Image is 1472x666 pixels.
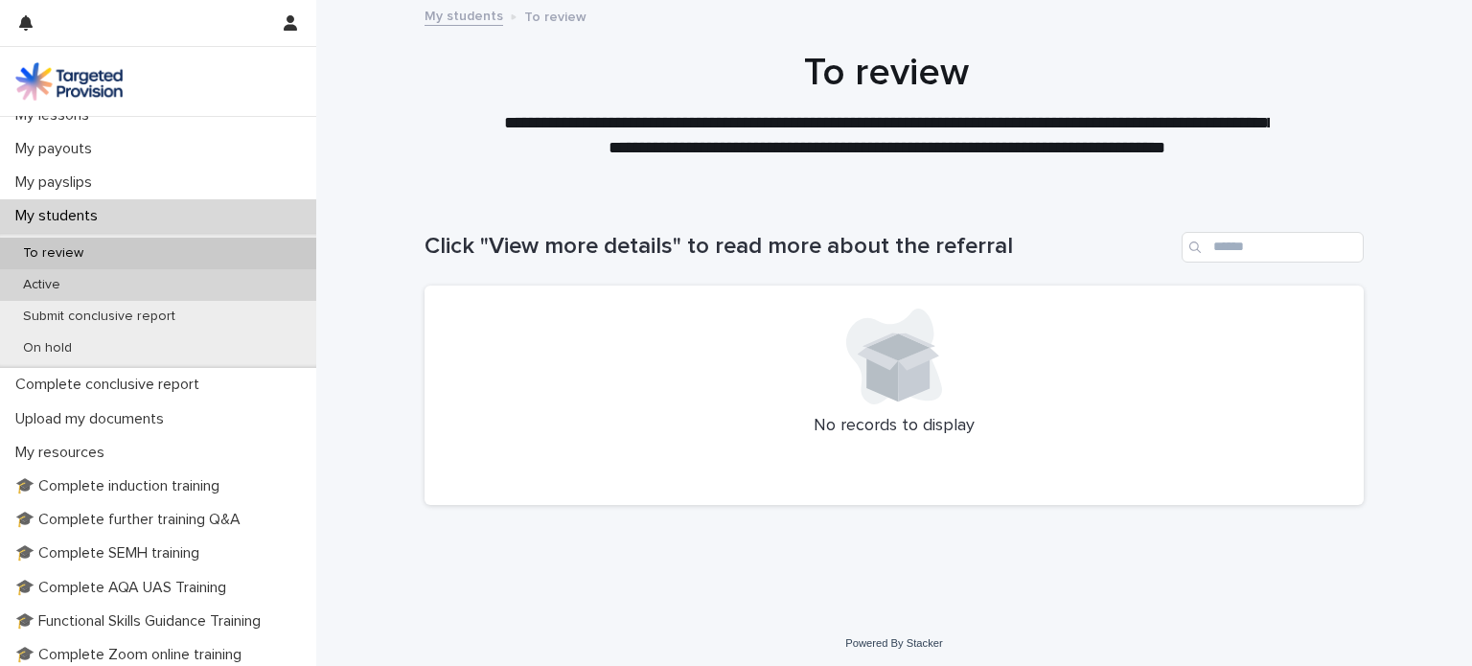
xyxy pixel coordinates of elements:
p: To review [8,245,99,262]
p: Active [8,277,76,293]
a: My students [425,4,503,26]
img: M5nRWzHhSzIhMunXDL62 [15,62,123,101]
p: 🎓 Complete further training Q&A [8,511,256,529]
p: 🎓 Functional Skills Guidance Training [8,612,276,631]
p: My students [8,207,113,225]
p: My resources [8,444,120,462]
p: My payslips [8,173,107,192]
h1: Click "View more details" to read more about the referral [425,233,1174,261]
p: My lessons [8,106,104,125]
p: 🎓 Complete induction training [8,477,235,495]
p: 🎓 Complete SEMH training [8,544,215,563]
h1: To review [417,50,1356,96]
p: 🎓 Complete Zoom online training [8,646,257,664]
p: My payouts [8,140,107,158]
p: No records to display [448,416,1341,437]
p: Upload my documents [8,410,179,428]
a: Powered By Stacker [845,637,942,649]
p: To review [524,5,586,26]
p: Submit conclusive report [8,309,191,325]
p: Complete conclusive report [8,376,215,394]
p: On hold [8,340,87,356]
p: 🎓 Complete AQA UAS Training [8,579,241,597]
input: Search [1182,232,1364,263]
